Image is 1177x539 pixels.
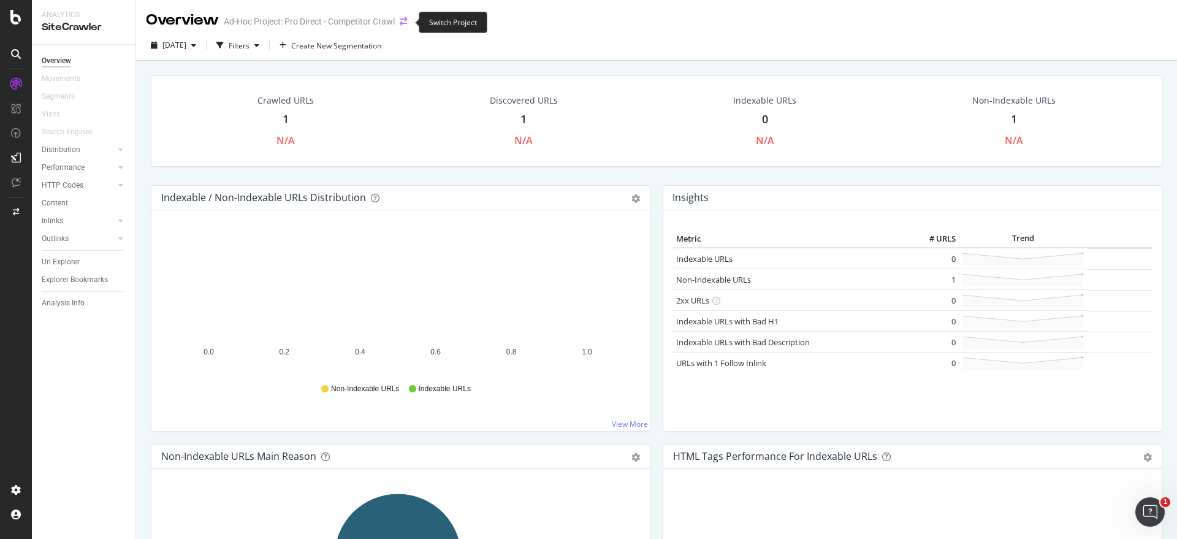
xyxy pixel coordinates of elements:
a: Non-Indexable URLs [676,274,751,285]
div: N/A [756,134,774,148]
a: Content [42,197,127,210]
a: Overview [42,55,127,67]
a: 2xx URLs [676,295,709,306]
div: SiteCrawler [42,20,126,34]
div: Visits [42,108,60,121]
div: Indexable / Non-Indexable URLs Distribution [161,191,366,204]
div: Outlinks [42,232,69,245]
button: Filters [211,36,264,55]
div: Non-Indexable URLs Main Reason [161,450,316,462]
iframe: Intercom live chat [1135,497,1165,527]
span: Create New Segmentation [291,40,381,51]
div: 0 [762,112,768,128]
div: HTTP Codes [42,179,83,192]
div: Inlinks [42,215,63,227]
th: Trend [959,230,1087,248]
text: 0.6 [430,348,441,356]
div: Analytics [42,10,126,20]
span: 2025 Oct. 8th [162,40,186,50]
div: 1 [520,112,527,128]
a: Performance [42,161,115,174]
a: Indexable URLs [676,253,733,264]
div: Url Explorer [42,256,80,269]
a: Segments [42,90,87,103]
button: Create New Segmentation [275,36,386,55]
div: Analysis Info [42,297,85,310]
text: 0.8 [506,348,517,356]
div: 1 [1011,112,1017,128]
div: Segments [42,90,75,103]
div: Filters [229,40,249,51]
span: Non-Indexable URLs [331,384,399,394]
div: Distribution [42,143,80,156]
div: arrow-right-arrow-left [400,17,407,26]
text: 0.0 [204,348,214,356]
span: Indexable URLs [419,384,471,394]
div: gear [631,194,640,203]
span: 1 [1160,497,1170,507]
td: 1 [910,269,959,290]
div: Search Engines [42,126,93,139]
a: URLs with 1 Follow Inlink [676,357,766,369]
div: Indexable URLs [733,94,796,107]
div: Switch Project [419,12,487,33]
a: Movements [42,72,93,85]
div: N/A [514,134,533,148]
h4: Insights [672,189,709,206]
svg: A chart. [161,230,634,372]
div: Performance [42,161,85,174]
a: Outlinks [42,232,115,245]
text: 0.4 [355,348,365,356]
td: 0 [910,290,959,311]
a: Search Engines [42,126,105,139]
div: N/A [276,134,295,148]
div: Crawled URLs [257,94,314,107]
div: gear [631,453,640,462]
a: View More [612,419,648,429]
div: Movements [42,72,80,85]
div: Non-Indexable URLs [972,94,1056,107]
td: 0 [910,353,959,373]
div: 1 [283,112,289,128]
div: N/A [1005,134,1023,148]
div: Overview [42,55,71,67]
text: 0.2 [280,348,290,356]
a: Url Explorer [42,256,127,269]
a: HTTP Codes [42,179,115,192]
div: Explorer Bookmarks [42,273,108,286]
td: 0 [910,248,959,269]
div: gear [1143,453,1152,462]
td: 0 [910,332,959,353]
a: Explorer Bookmarks [42,273,127,286]
a: Visits [42,108,72,121]
button: [DATE] [146,36,201,55]
a: Analysis Info [42,297,127,310]
div: Content [42,197,68,210]
text: 1.0 [582,348,592,356]
a: Indexable URLs with Bad H1 [676,316,779,327]
div: HTML Tags Performance for Indexable URLs [673,450,877,462]
div: Discovered URLs [490,94,558,107]
th: Metric [673,230,910,248]
td: 0 [910,311,959,332]
div: Overview [146,10,219,31]
a: Inlinks [42,215,115,227]
div: Ad-Hoc Project: Pro Direct - Competitor Crawl [224,15,395,28]
a: Indexable URLs with Bad Description [676,337,810,348]
a: Distribution [42,143,115,156]
th: # URLS [910,230,959,248]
